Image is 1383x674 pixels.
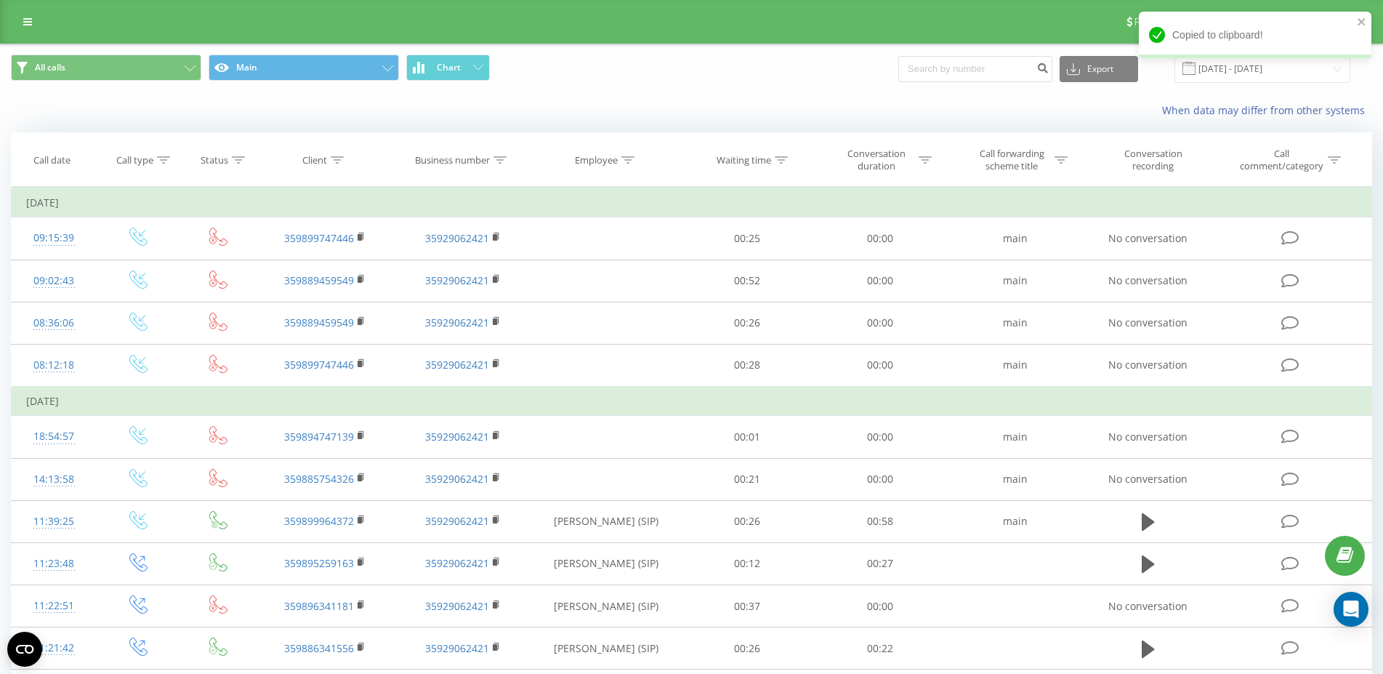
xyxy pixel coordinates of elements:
[1357,16,1367,30] button: close
[813,302,946,344] td: 00:00
[1108,358,1188,372] span: No conversation
[284,514,354,528] a: 359899964372
[681,585,814,627] td: 00:37
[116,154,153,167] div: Call type
[11,55,201,81] button: All calls
[813,627,946,670] td: 00:22
[813,500,946,542] td: 00:58
[813,344,946,387] td: 00:00
[946,260,1084,302] td: main
[532,627,681,670] td: [PERSON_NAME] (SIP)
[1108,316,1188,329] span: No conversation
[946,344,1084,387] td: main
[813,542,946,585] td: 00:27
[1108,472,1188,486] span: No conversation
[425,641,489,655] a: 35929062421
[26,465,81,494] div: 14:13:58
[681,344,814,387] td: 00:28
[946,458,1084,500] td: main
[425,599,489,613] a: 35929062421
[26,592,81,620] div: 11:22:51
[415,154,490,167] div: Business number
[1108,231,1188,245] span: No conversation
[946,416,1084,458] td: main
[26,422,81,451] div: 18:54:57
[681,260,814,302] td: 00:52
[813,458,946,500] td: 00:00
[12,387,1372,416] td: [DATE]
[1108,599,1188,613] span: No conversation
[973,148,1051,172] div: Call forwarding scheme title
[26,634,81,662] div: 11:21:42
[26,267,81,295] div: 09:02:43
[26,550,81,578] div: 11:23:48
[813,416,946,458] td: 00:00
[681,416,814,458] td: 00:01
[284,556,354,570] a: 359895259163
[681,627,814,670] td: 00:26
[1108,273,1188,287] span: No conversation
[1162,103,1372,117] a: When data may differ from other systems
[532,585,681,627] td: [PERSON_NAME] (SIP)
[26,309,81,337] div: 08:36:06
[26,224,81,252] div: 09:15:39
[1334,592,1368,627] div: Open Intercom Messenger
[201,154,228,167] div: Status
[1060,56,1138,82] button: Export
[425,472,489,486] a: 35929062421
[33,154,70,167] div: Call date
[437,63,461,73] span: Chart
[302,154,327,167] div: Client
[425,514,489,528] a: 35929062421
[425,430,489,444] a: 35929062421
[946,217,1084,260] td: main
[681,542,814,585] td: 00:12
[717,154,771,167] div: Waiting time
[1139,12,1371,58] div: Copied to clipboard!
[837,148,915,172] div: Conversation duration
[898,56,1052,82] input: Search by number
[681,217,814,260] td: 00:25
[425,316,489,329] a: 35929062421
[284,358,354,372] a: 359899747446
[532,542,681,585] td: [PERSON_NAME] (SIP)
[1106,148,1201,172] div: Conversation recording
[1134,16,1211,28] span: Referral program
[532,500,681,542] td: [PERSON_NAME] (SIP)
[813,260,946,302] td: 00:00
[425,273,489,287] a: 35929062421
[209,55,399,81] button: Main
[425,231,489,245] a: 35929062421
[813,217,946,260] td: 00:00
[406,55,490,81] button: Chart
[946,302,1084,344] td: main
[26,507,81,536] div: 11:39:25
[1239,148,1324,172] div: Call comment/category
[284,231,354,245] a: 359899747446
[575,154,618,167] div: Employee
[425,556,489,570] a: 35929062421
[681,458,814,500] td: 00:21
[681,302,814,344] td: 00:26
[284,430,354,444] a: 359894747139
[7,632,42,667] button: Open CMP widget
[284,316,354,329] a: 359889459549
[681,500,814,542] td: 00:26
[35,62,65,73] span: All calls
[284,599,354,613] a: 359896341181
[946,500,1084,542] td: main
[12,188,1372,217] td: [DATE]
[425,358,489,372] a: 35929062421
[26,351,81,380] div: 08:12:18
[284,472,354,486] a: 359885754326
[284,273,354,287] a: 359889459549
[1108,430,1188,444] span: No conversation
[813,585,946,627] td: 00:00
[284,641,354,655] a: 359886341556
